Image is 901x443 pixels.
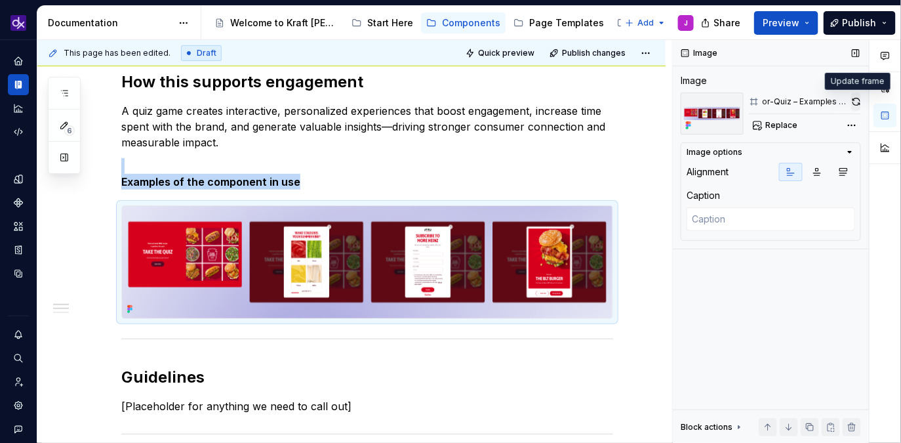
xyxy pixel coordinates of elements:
strong: Examples of the component in use [121,175,300,188]
button: Publish [824,11,896,35]
a: Welcome to Kraft [PERSON_NAME] [209,12,344,33]
h2: How this supports engagement [121,72,613,93]
span: Draft [197,48,216,58]
a: Design tokens [8,169,29,190]
p: [Placeholder for anything we need to call out] [121,398,613,414]
span: Publish changes [562,48,626,58]
a: Code automation [8,121,29,142]
div: Caption [687,189,720,202]
a: Invite team [8,371,29,392]
a: Data sources [8,263,29,284]
a: Components [8,192,29,213]
div: Components [442,16,500,30]
a: Page Templates [508,12,609,33]
div: Block actions [681,418,744,436]
button: Add [621,14,670,32]
a: Examples [612,12,681,33]
a: Storybook stories [8,240,29,261]
div: Page tree [209,10,618,36]
span: Publish [843,16,877,30]
div: Alignment [687,165,729,179]
button: Image options [687,147,855,158]
button: Quick preview [462,44,540,62]
span: Share [713,16,740,30]
div: Image options [687,147,742,158]
a: Assets [8,216,29,237]
span: 6 [64,125,75,136]
div: Welcome to Kraft [PERSON_NAME] [230,16,338,30]
img: 2becb9fc-9926-4d11-b166-1a937757842a.png [681,93,744,135]
div: Update frame [825,73,891,90]
button: Replace [749,116,803,135]
span: Quick preview [478,48,534,58]
button: Notifications [8,324,29,345]
button: Publish changes [546,44,631,62]
div: Page Templates [529,16,604,30]
div: Image [681,74,707,87]
a: Documentation [8,74,29,95]
strong: Guidelines [121,368,205,387]
div: Block actions [681,422,732,432]
a: Start Here [346,12,418,33]
span: Replace [765,120,797,131]
span: This page has been edited. [64,48,170,58]
a: Settings [8,395,29,416]
button: Share [694,11,749,35]
div: Start Here [367,16,413,30]
a: Analytics [8,98,29,119]
span: Add [637,18,654,28]
p: A quiz game creates interactive, personalized experiences that boost engagement, increase time sp... [121,103,613,150]
button: Search ⌘K [8,348,29,369]
a: Home [8,51,29,72]
img: 2becb9fc-9926-4d11-b166-1a937757842a.png [122,206,612,318]
a: Components [421,12,506,33]
button: Preview [754,11,818,35]
div: J [684,18,688,28]
div: or-Quiz – Examples of the components in use [762,96,849,107]
button: Contact support [8,419,29,440]
div: Documentation [48,16,172,30]
span: Preview [763,16,799,30]
img: 0784b2da-6f85-42e6-8793-4468946223dc.png [10,15,26,31]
